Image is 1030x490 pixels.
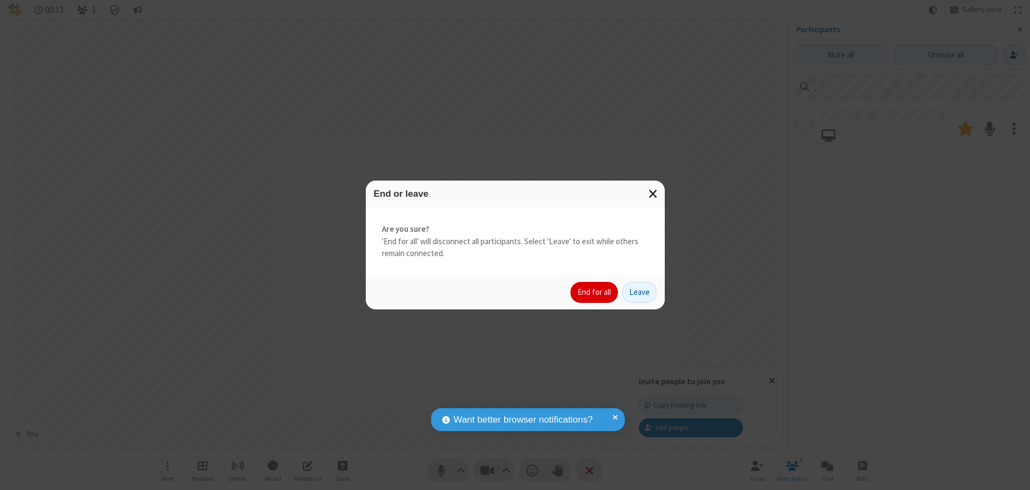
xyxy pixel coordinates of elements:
strong: Are you sure? [382,223,649,236]
button: Close modal [642,181,665,207]
div: 'End for all' will disconnect all participants. Select 'Leave' to exit while others remain connec... [366,207,665,276]
span: Want better browser notifications? [454,413,593,427]
h3: End or leave [374,189,657,199]
button: Leave [622,282,657,303]
button: End for all [570,282,618,303]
